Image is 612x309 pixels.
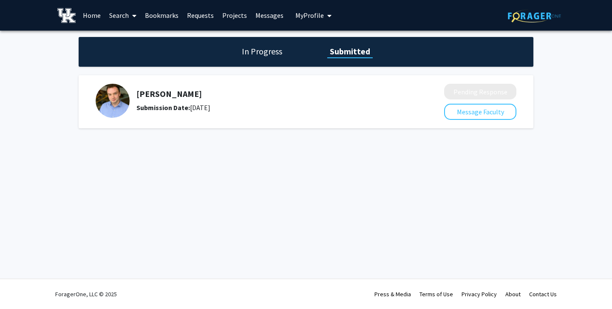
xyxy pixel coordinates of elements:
h1: Submitted [327,45,373,57]
a: Contact Us [529,290,557,298]
b: Submission Date: [136,103,190,112]
a: Terms of Use [419,290,453,298]
h1: In Progress [239,45,285,57]
a: Message Faculty [444,108,516,116]
button: Message Faculty [444,104,516,120]
h5: [PERSON_NAME] [136,89,399,99]
iframe: Chat [6,271,36,303]
div: ForagerOne, LLC © 2025 [55,279,117,309]
button: Pending Response [444,84,516,99]
a: Home [79,0,105,30]
a: Press & Media [374,290,411,298]
a: Bookmarks [141,0,183,30]
span: My Profile [295,11,324,20]
a: Projects [218,0,251,30]
a: About [505,290,521,298]
img: ForagerOne Logo [508,9,561,23]
img: University of Kentucky Logo [57,8,76,23]
a: Messages [251,0,288,30]
a: Search [105,0,141,30]
div: [DATE] [136,102,399,113]
a: Requests [183,0,218,30]
a: Privacy Policy [462,290,497,298]
img: Profile Picture [96,84,130,118]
